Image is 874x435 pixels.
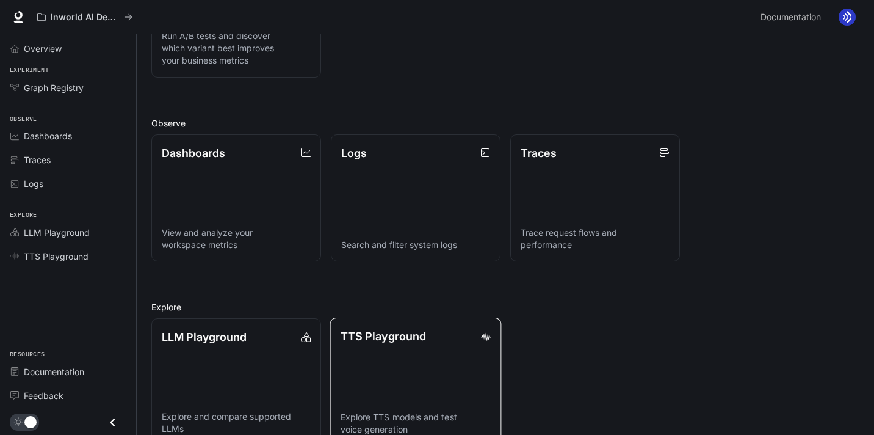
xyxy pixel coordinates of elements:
p: Traces [521,145,557,161]
p: LLM Playground [162,329,247,345]
p: Trace request flows and performance [521,227,670,251]
p: TTS Playground [341,328,426,345]
h2: Explore [151,301,859,313]
a: Dashboards [5,125,131,147]
span: Traces [24,153,51,166]
a: TracesTrace request flows and performance [510,134,680,262]
button: All workspaces [32,5,138,29]
span: Graph Registry [24,81,84,94]
p: Explore and compare supported LLMs [162,411,311,435]
a: LLM Playground [5,222,131,243]
span: Logs [24,177,43,190]
span: Dark mode toggle [24,415,37,428]
button: User avatar [835,5,859,29]
a: LogsSearch and filter system logs [331,134,500,262]
p: Logs [341,145,367,161]
span: Feedback [24,389,63,402]
a: Documentation [756,5,830,29]
span: Dashboards [24,130,72,142]
p: Search and filter system logs [341,239,490,251]
p: Inworld AI Demos [51,12,119,23]
span: Documentation [760,10,821,25]
span: TTS Playground [24,250,88,263]
a: TTS Playground [5,246,131,267]
p: Run A/B tests and discover which variant best improves your business metrics [162,30,311,67]
a: Feedback [5,385,131,406]
a: Graph Registry [5,77,131,98]
h2: Observe [151,117,859,130]
a: DashboardsView and analyze your workspace metrics [151,134,321,262]
span: LLM Playground [24,226,90,239]
img: User avatar [839,9,856,26]
p: Dashboards [162,145,225,161]
a: Logs [5,173,131,194]
a: Traces [5,149,131,170]
a: Documentation [5,361,131,382]
p: View and analyze your workspace metrics [162,227,311,251]
button: Close drawer [99,410,126,435]
span: Overview [24,42,62,55]
span: Documentation [24,365,84,378]
a: Overview [5,38,131,59]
